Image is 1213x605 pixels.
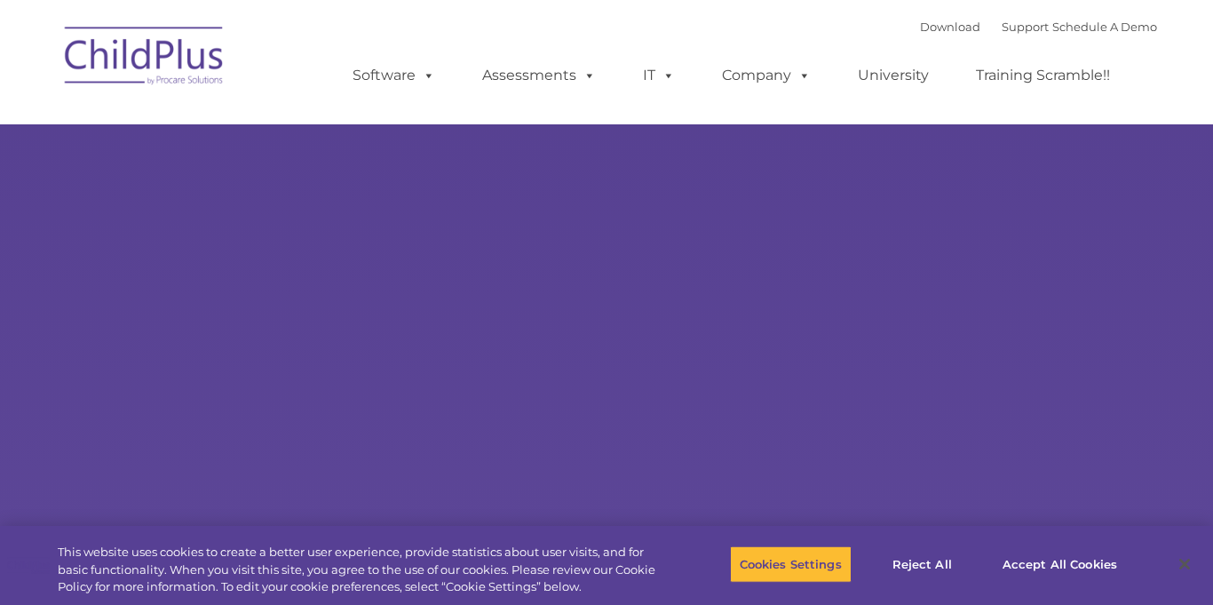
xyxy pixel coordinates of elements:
button: Close [1165,545,1204,584]
a: IT [625,58,693,93]
button: Reject All [867,545,978,583]
a: Support [1002,20,1049,34]
font: | [920,20,1157,34]
a: Schedule A Demo [1052,20,1157,34]
button: Cookies Settings [730,545,852,583]
div: This website uses cookies to create a better user experience, provide statistics about user visit... [58,544,667,596]
a: University [840,58,947,93]
a: Training Scramble!! [958,58,1128,93]
a: Company [704,58,828,93]
img: ChildPlus by Procare Solutions [56,14,234,103]
a: Software [335,58,453,93]
a: Assessments [464,58,614,93]
a: Download [920,20,980,34]
button: Accept All Cookies [993,545,1127,583]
